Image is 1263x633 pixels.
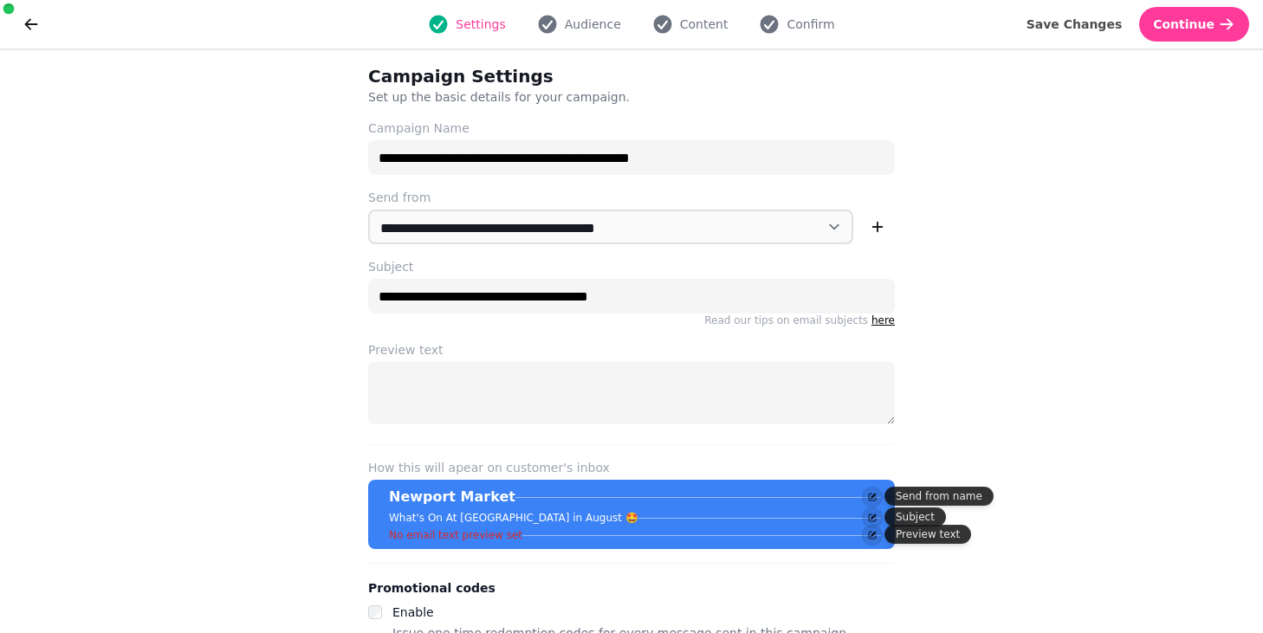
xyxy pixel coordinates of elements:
[368,459,895,476] label: How this will apear on customer's inbox
[787,16,834,33] span: Confirm
[389,511,638,525] p: What's On At [GEOGRAPHIC_DATA] in August 🤩
[368,88,812,106] p: Set up the basic details for your campaign.
[368,258,895,275] label: Subject
[884,525,971,544] div: Preview text
[884,507,946,526] div: Subject
[368,313,895,327] p: Read our tips on email subjects
[1027,18,1123,30] span: Save Changes
[1153,18,1214,30] span: Continue
[389,528,522,542] p: No email text preview set
[368,578,495,598] legend: Promotional codes
[680,16,729,33] span: Content
[368,341,895,358] label: Preview text
[456,16,505,33] span: Settings
[368,64,701,88] h2: Campaign Settings
[14,7,49,42] button: go back
[1139,7,1249,42] button: Continue
[368,189,895,206] label: Send from
[884,487,994,506] div: Send from name
[871,314,895,326] a: here
[368,119,895,137] label: Campaign Name
[389,487,515,507] p: Newport Market
[392,605,434,619] label: Enable
[565,16,621,33] span: Audience
[1013,7,1137,42] button: Save Changes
